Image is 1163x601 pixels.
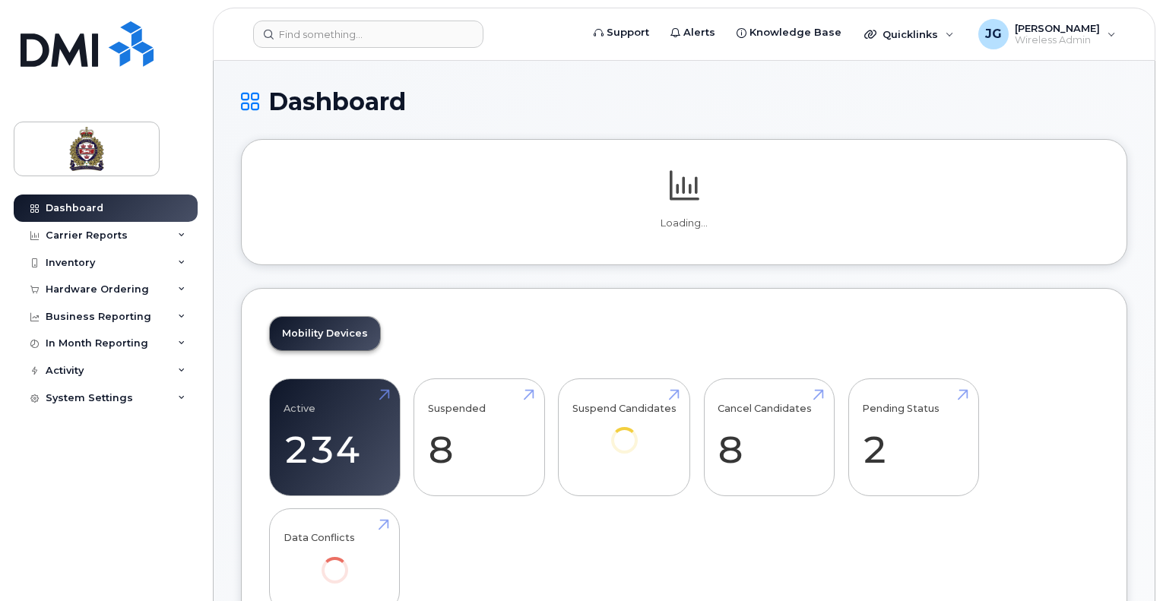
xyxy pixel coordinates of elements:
[269,217,1099,230] p: Loading...
[270,317,380,350] a: Mobility Devices
[428,387,531,488] a: Suspended 8
[718,387,820,488] a: Cancel Candidates 8
[862,387,965,488] a: Pending Status 2
[572,387,677,475] a: Suspend Candidates
[284,387,386,488] a: Active 234
[241,88,1127,115] h1: Dashboard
